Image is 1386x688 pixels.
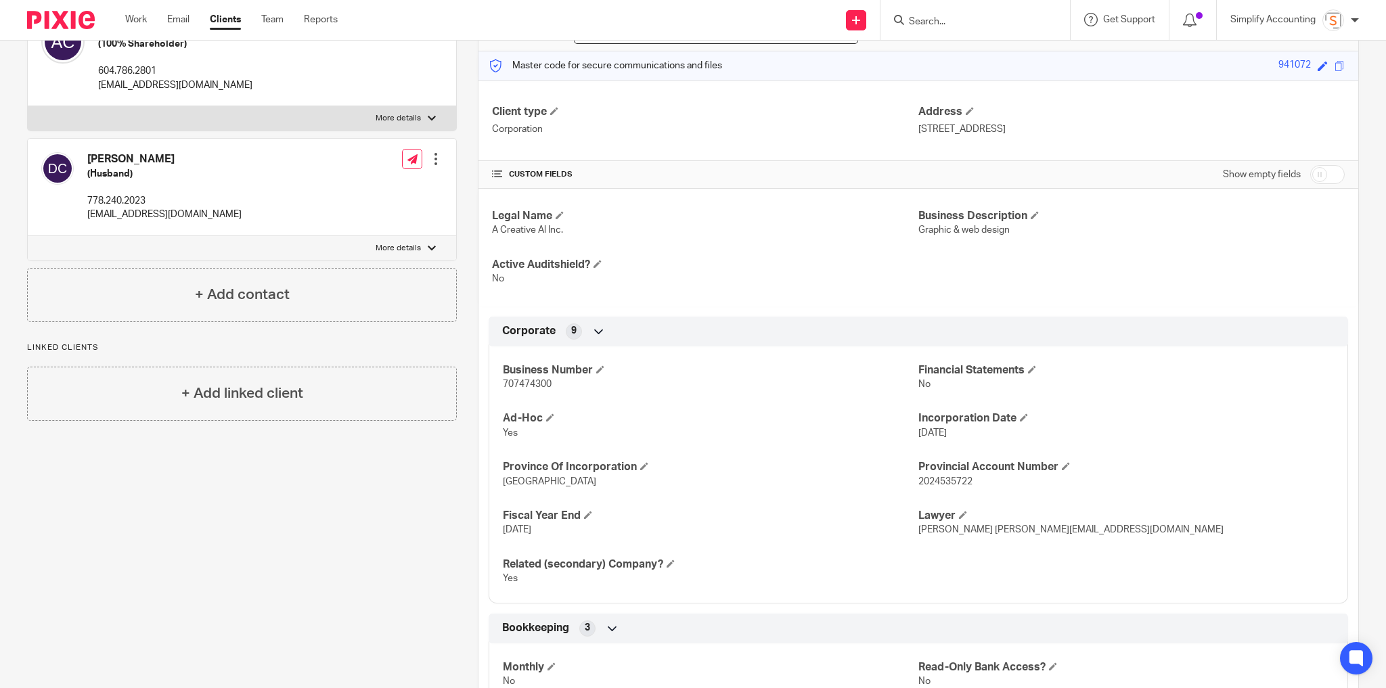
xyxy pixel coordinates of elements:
p: Corporation [492,122,918,136]
h4: Financial Statements [918,363,1334,377]
h4: Read-Only Bank Access? [918,660,1334,674]
h4: Provincial Account Number [918,460,1334,474]
span: No [492,274,504,283]
span: [GEOGRAPHIC_DATA] [503,477,596,486]
p: Master code for secure communications and files [489,59,722,72]
span: Corporate [502,324,556,338]
h4: Monthly [503,660,918,674]
h4: Address [918,105,1345,119]
h4: [PERSON_NAME] [87,152,242,166]
span: Get Support [1103,15,1155,24]
span: [PERSON_NAME] [PERSON_NAME][EMAIL_ADDRESS][DOMAIN_NAME] [918,525,1224,534]
img: svg%3E [41,20,85,64]
span: [DATE] [503,525,531,534]
input: Search [908,16,1029,28]
span: No [918,380,931,389]
h5: (Husband) [87,167,242,181]
p: [EMAIL_ADDRESS][DOMAIN_NAME] [87,208,242,221]
h4: Active Auditshield? [492,258,918,272]
h4: Related (secondary) Company? [503,557,918,572]
p: Linked clients [27,342,457,353]
h4: Legal Name [492,209,918,223]
a: Clients [210,13,241,26]
h4: Business Description [918,209,1345,223]
span: No [503,676,515,686]
p: More details [376,113,421,124]
h4: + Add linked client [181,383,303,404]
label: Show empty fields [1223,168,1301,181]
p: Simplify Accounting [1230,13,1316,26]
span: 2024535722 [918,477,973,486]
h4: Client type [492,105,918,119]
span: 9 [571,324,577,338]
p: 778.240.2023 [87,194,242,208]
p: [STREET_ADDRESS] [918,122,1345,136]
p: More details [376,243,421,254]
img: Pixie [27,11,95,29]
h5: (100% Shareholder) [98,37,252,51]
a: Email [167,13,189,26]
a: Team [261,13,284,26]
h4: Business Number [503,363,918,377]
span: A Creative Al Inc. [492,225,563,235]
span: Graphic & web design [918,225,1010,235]
p: 604.786.2801 [98,64,252,78]
a: Work [125,13,147,26]
h4: Incorporation Date [918,411,1334,426]
img: Screenshot%202023-11-29%20141159.png [1322,9,1344,31]
h4: Lawyer [918,509,1334,523]
h4: CUSTOM FIELDS [492,169,918,180]
h4: Ad-Hoc [503,411,918,426]
h4: + Add contact [195,284,290,305]
img: svg%3E [41,152,74,185]
span: No [918,676,931,686]
span: [DATE] [918,428,947,438]
span: 3 [585,621,590,635]
span: Yes [503,428,518,438]
span: Bookkeeping [502,621,569,635]
a: Reports [304,13,338,26]
span: Yes [503,574,518,583]
div: 941072 [1278,58,1311,74]
span: 707474300 [503,380,552,389]
h4: Fiscal Year End [503,509,918,523]
h4: Province Of Incorporation [503,460,918,474]
p: [EMAIL_ADDRESS][DOMAIN_NAME] [98,78,252,92]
